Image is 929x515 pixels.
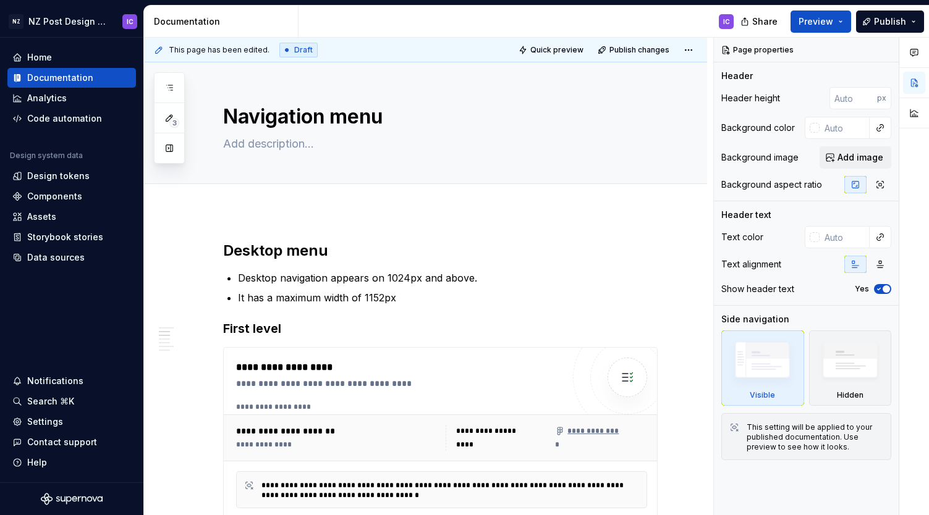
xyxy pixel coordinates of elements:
[28,15,108,28] div: NZ Post Design System
[721,283,794,295] div: Show header text
[7,88,136,108] a: Analytics
[721,178,822,191] div: Background aspect ratio
[721,330,804,406] div: Visible
[7,186,136,206] a: Components
[7,207,136,227] a: Assets
[169,118,179,128] span: 3
[721,70,753,82] div: Header
[721,313,789,325] div: Side navigation
[27,92,67,104] div: Analytics
[10,151,83,161] div: Design system data
[7,166,136,186] a: Design tokens
[721,151,799,164] div: Background image
[837,390,863,400] div: Hidden
[27,375,83,387] div: Notifications
[27,211,56,223] div: Assets
[838,151,883,164] span: Add image
[799,15,833,28] span: Preview
[7,248,136,267] a: Data sources
[7,371,136,391] button: Notifications
[7,48,136,67] a: Home
[7,68,136,88] a: Documentation
[238,270,658,285] p: Desktop navigation appears on 1024px and above.
[27,456,47,469] div: Help
[223,241,658,261] h2: Desktop menu
[27,190,82,203] div: Components
[238,290,658,305] p: It has a maximum width of 1152px
[7,391,136,411] button: Search ⌘K
[2,8,141,35] button: NZNZ Post Design SystemIC
[7,432,136,452] button: Contact support
[809,330,892,406] div: Hidden
[221,102,655,132] textarea: Navigation menu
[820,146,891,169] button: Add image
[874,15,906,28] span: Publish
[721,258,781,270] div: Text alignment
[154,15,293,28] div: Documentation
[223,321,281,336] strong: First level
[27,395,74,408] div: Search ⌘K
[750,390,775,400] div: Visible
[721,122,795,134] div: Background color
[7,227,136,247] a: Storybook stories
[9,14,23,29] div: NZ
[27,436,97,448] div: Contact support
[127,17,134,27] div: IC
[530,45,583,55] span: Quick preview
[294,45,313,55] span: Draft
[7,453,136,472] button: Help
[27,170,90,182] div: Design tokens
[27,251,85,264] div: Data sources
[721,92,780,104] div: Header height
[820,117,870,139] input: Auto
[27,72,93,84] div: Documentation
[734,10,786,33] button: Share
[877,93,886,103] p: px
[747,422,883,452] div: This setting will be applied to your published documentation. Use preview to see how it looks.
[791,10,851,33] button: Preview
[27,231,103,243] div: Storybook stories
[594,41,675,59] button: Publish changes
[27,112,102,125] div: Code automation
[721,231,763,243] div: Text color
[41,493,103,505] svg: Supernova Logo
[820,226,870,248] input: Auto
[752,15,778,28] span: Share
[723,17,730,27] div: IC
[7,109,136,128] a: Code automation
[855,284,869,294] label: Yes
[27,51,52,64] div: Home
[27,416,63,428] div: Settings
[721,209,771,221] div: Header text
[856,10,924,33] button: Publish
[515,41,589,59] button: Quick preview
[829,87,877,109] input: Auto
[609,45,669,55] span: Publish changes
[169,45,269,55] span: This page has been edited.
[7,412,136,432] a: Settings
